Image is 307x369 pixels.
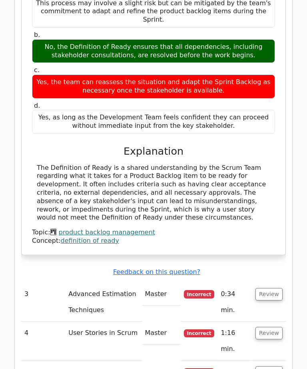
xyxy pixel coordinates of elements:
div: No, the Definition of Ready ensures that all dependencies, including stakeholder consultations, a... [32,39,275,63]
td: 1:16 min. [217,322,252,361]
a: definition of ready [61,237,119,244]
td: Master [142,283,181,306]
span: Incorrect [184,290,215,298]
div: Yes, as long as the Development Team feels confident they can proceed without immediate input fro... [32,110,275,134]
a: product backlog management [59,228,155,236]
span: c. [34,66,40,74]
div: Yes, the team can reassess the situation and adapt the Sprint Backlog as necessary once the stake... [32,75,275,99]
button: Review [255,288,283,300]
button: Review [255,327,283,339]
div: Concept: [32,237,275,245]
td: 4 [21,322,65,361]
div: Topic: [32,228,275,237]
a: Feedback on this question? [113,268,200,276]
td: 3 [21,283,65,322]
td: User Stories in Scrum [65,322,142,361]
td: Master [142,322,181,345]
div: The Definition of Ready is a shared understanding by the Scrum Team regarding what it takes for a... [37,164,270,222]
span: b. [34,31,40,38]
span: d. [34,102,40,109]
h3: Explanation [37,145,270,157]
td: 0:34 min. [217,283,252,322]
span: Incorrect [184,329,215,337]
td: Advanced Estimation Techniques [65,283,142,322]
